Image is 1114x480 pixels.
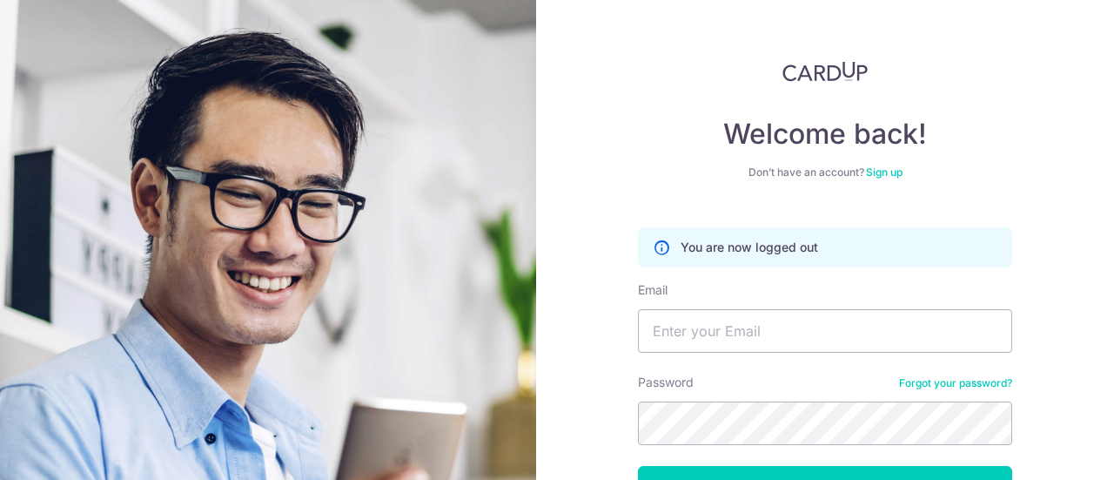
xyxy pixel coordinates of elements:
[782,61,868,82] img: CardUp Logo
[899,376,1012,390] a: Forgot your password?
[638,166,1012,179] div: Don’t have an account?
[638,374,694,391] label: Password
[638,309,1012,353] input: Enter your Email
[638,117,1012,152] h4: Welcome back!
[638,281,668,299] label: Email
[681,239,818,256] p: You are now logged out
[866,166,903,179] a: Sign up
